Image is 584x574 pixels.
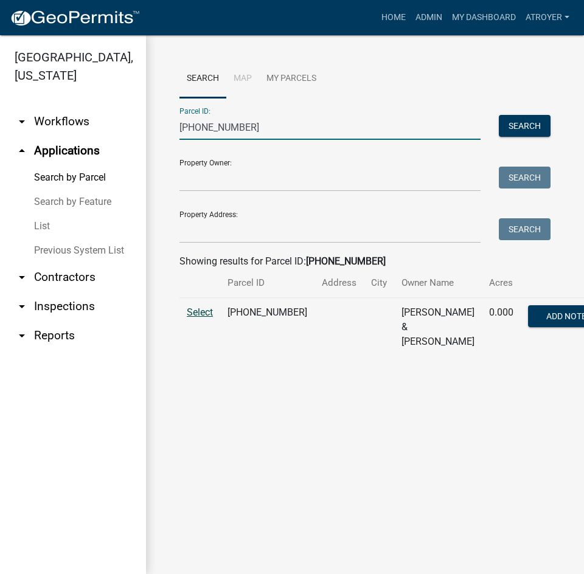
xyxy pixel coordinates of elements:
th: Address [315,269,364,297]
button: Search [499,218,551,240]
th: Owner Name [394,269,482,297]
th: Acres [482,269,521,297]
a: Search [179,60,226,99]
a: Select [187,306,213,318]
i: arrow_drop_down [15,114,29,129]
i: arrow_drop_down [15,299,29,314]
a: atroyer [521,6,574,29]
i: arrow_drop_up [15,143,29,158]
strong: [PHONE_NUMBER] [306,255,386,267]
a: Admin [411,6,447,29]
button: Search [499,115,551,137]
i: arrow_drop_down [15,328,29,343]
button: Search [499,167,551,188]
th: City [364,269,394,297]
a: Home [377,6,411,29]
td: [PERSON_NAME] & [PERSON_NAME] [394,298,482,357]
a: My Parcels [259,60,324,99]
td: [PHONE_NUMBER] [220,298,315,357]
td: 0.000 [482,298,521,357]
i: arrow_drop_down [15,270,29,285]
div: Showing results for Parcel ID: [179,254,551,269]
a: My Dashboard [447,6,521,29]
th: Parcel ID [220,269,315,297]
